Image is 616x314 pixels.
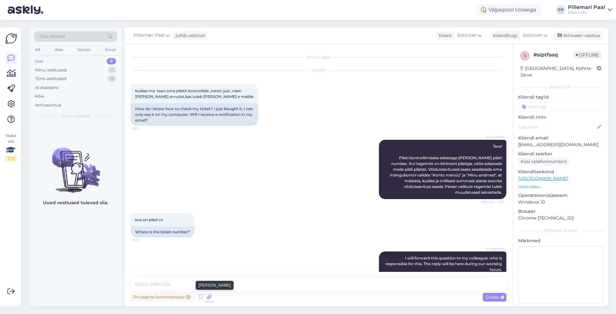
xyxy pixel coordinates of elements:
a: Pillemari PaalEesti Loto [568,5,612,15]
p: Märkmed [518,237,603,244]
div: Uus [35,58,43,64]
div: [DATE] [131,68,506,73]
div: Pillemari Paal [568,5,605,10]
span: kus on pileti nr [135,217,163,222]
span: Estonian [523,32,542,39]
div: Socials [76,46,92,54]
div: How do I know how to check my ticket? I just bought it, I can only see it on my computer. Will I ... [131,103,258,126]
div: Klient [436,32,452,39]
div: 3 [107,76,116,82]
div: Privaatne kommentaar [131,293,193,302]
div: Klienditugi [490,32,518,39]
div: Kliendi info [518,84,603,90]
span: Offline [573,51,601,58]
p: Vaata edasi ... [518,184,603,190]
span: Pillemari Paal [134,32,164,39]
span: AI Assistent [481,135,504,139]
div: Vaata siia [5,133,17,161]
p: Kliendi tag'id [518,94,603,101]
span: s [524,53,526,58]
img: No chats [29,136,122,194]
small: [PERSON_NAME] [199,282,231,288]
div: Tiimi vestlused [35,76,66,82]
span: Tere! Pileti kontrollimiseks edastage [PERSON_NAME] pileti number. Kui tegemist on kiirloterii pi... [390,144,503,195]
div: [PERSON_NAME] [518,228,603,234]
p: Windows 10 [518,199,603,206]
p: Kliendi email [518,135,603,141]
span: kuidas ma tean oma piletit kontrollida ,ostsin just ,näen [PERSON_NAME] arvutist,kas tuleb [PERSO... [135,88,253,99]
p: Brauser [518,208,603,215]
div: Arhiveeritud [35,102,61,108]
div: Where is the ticket number? [131,227,194,237]
span: Saada [485,294,504,300]
span: 8:22 [133,126,156,131]
img: Askly Logo [5,33,17,45]
span: AI Assistent [481,246,504,251]
div: Email [104,46,117,54]
p: Klienditeekond [518,168,603,175]
div: Küsi telefoninumbrit [518,157,569,166]
div: Vestlus algas [131,54,506,60]
span: Otsi kliente [40,33,65,40]
p: [EMAIL_ADDRESS][DOMAIN_NAME] [518,141,603,148]
span: Uued vestlused [61,113,91,119]
p: Kliendi nimi [518,114,603,121]
div: Minu vestlused [35,67,67,73]
div: [GEOGRAPHIC_DATA], Kohtla-Järve [520,65,597,78]
div: PP [556,5,565,14]
span: I will forward this question to my colleague, who is responsible for this. The reply will be here... [385,256,503,272]
p: Chrome [TECHNICAL_ID] [518,215,603,221]
p: Operatsioonisüsteem [518,192,603,199]
div: 0 [107,58,116,64]
div: 1 [108,67,116,73]
span: Nähtud ✓ 8:22 [481,199,504,204]
div: Kõik [35,93,44,100]
span: Estonian [457,32,477,39]
div: AI Assistent [35,85,59,91]
input: Lisa nimi [518,123,596,131]
span: 8:23 [133,238,156,243]
div: juhib vestlust [173,32,206,39]
input: Lisa tag [518,102,603,111]
div: # siptfasq [533,51,573,59]
p: Kliendi telefon [518,151,603,157]
a: [URL][DOMAIN_NAME] [518,176,568,181]
div: Web [53,46,64,54]
div: Väljaspool tööaega [476,4,541,16]
p: Uued vestlused tulevad siia. [43,199,108,206]
div: Eesti Loto [568,10,605,15]
div: All [34,46,41,54]
div: 2 / 3 [5,156,17,161]
div: Arhiveeri vestlus [554,31,603,40]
